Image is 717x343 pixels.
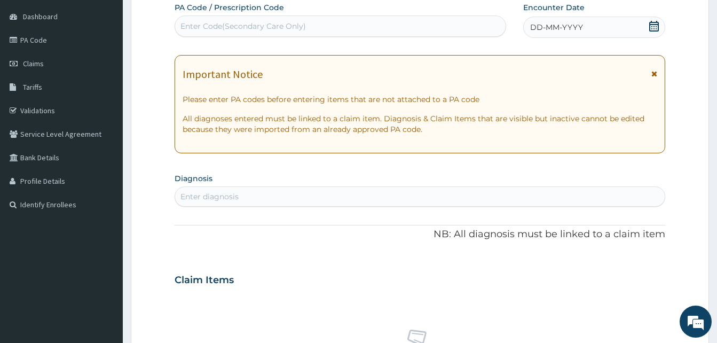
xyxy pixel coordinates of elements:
p: Please enter PA codes before entering items that are not attached to a PA code [183,94,657,105]
div: Minimize live chat window [175,5,201,31]
label: Encounter Date [523,2,585,13]
h1: Important Notice [183,68,263,80]
div: Chat with us now [56,60,179,74]
div: Enter Code(Secondary Care Only) [180,21,306,32]
textarea: Type your message and hit 'Enter' [5,229,203,267]
label: Diagnosis [175,173,212,184]
img: d_794563401_company_1708531726252_794563401 [20,53,43,80]
h3: Claim Items [175,275,234,286]
div: Enter diagnosis [180,191,239,202]
span: DD-MM-YYYY [530,22,583,33]
span: Tariffs [23,82,42,92]
p: NB: All diagnosis must be linked to a claim item [175,228,665,241]
span: Claims [23,59,44,68]
label: PA Code / Prescription Code [175,2,284,13]
span: We're online! [62,103,147,211]
p: All diagnoses entered must be linked to a claim item. Diagnosis & Claim Items that are visible bu... [183,113,657,135]
span: Dashboard [23,12,58,21]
